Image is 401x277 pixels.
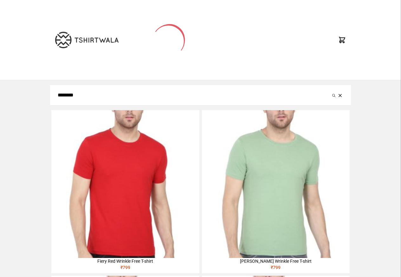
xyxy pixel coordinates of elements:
[202,264,350,273] div: ₹ 799
[202,110,350,273] a: [PERSON_NAME] Wrinkle Free T-shirt₹799
[55,32,119,48] img: TW-LOGO-400-104.png
[51,110,199,273] a: Fiery Red Wrinkle Free T-shirt₹799
[202,110,350,258] img: 4M6A2211-320x320.jpg
[51,110,199,258] img: 4M6A2225-320x320.jpg
[51,258,199,264] div: Fiery Red Wrinkle Free T-shirt
[331,91,337,99] button: Submit your search query.
[337,91,343,99] button: Clear the search query.
[202,258,350,264] div: [PERSON_NAME] Wrinkle Free T-shirt
[51,264,199,273] div: ₹ 799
